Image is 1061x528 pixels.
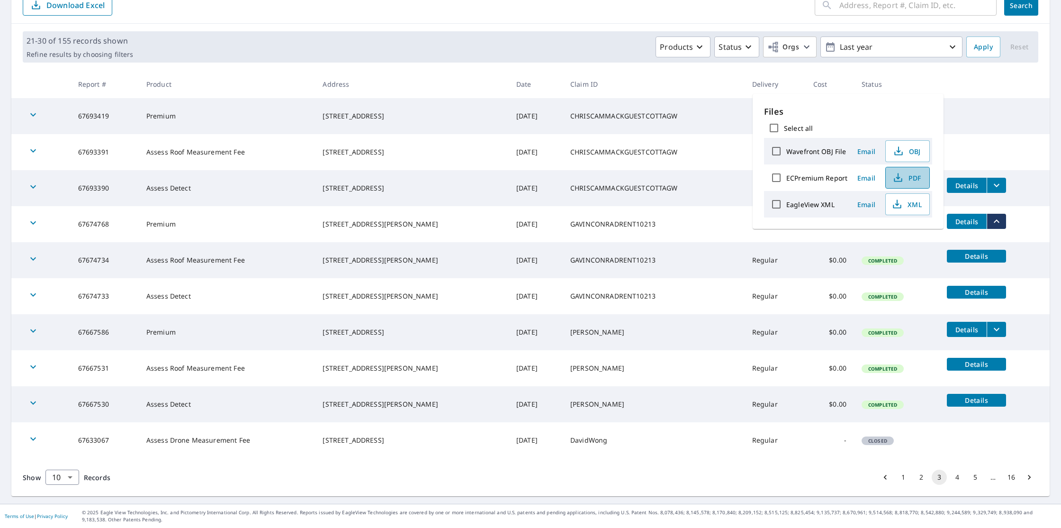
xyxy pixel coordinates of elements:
button: Orgs [763,36,817,57]
td: Regular [745,278,806,314]
td: [PERSON_NAME] [563,314,745,350]
span: Completed [863,293,903,300]
td: Regular [745,242,806,278]
span: Details [953,252,1000,261]
td: Assess Detect [139,278,315,314]
td: $0.00 [806,314,854,350]
div: [STREET_ADDRESS] [323,436,501,445]
button: Go to next page [1022,470,1037,485]
div: [STREET_ADDRESS] [323,111,501,121]
span: Search [1012,1,1031,10]
button: detailsBtn-67667586 [947,322,987,337]
span: Closed [863,437,893,444]
td: Premium [139,98,315,134]
td: Assess Detect [139,386,315,422]
p: Last year [836,39,947,55]
button: Products [656,36,710,57]
th: Status [854,70,939,98]
div: Show 10 records [45,470,79,485]
a: Privacy Policy [37,513,68,519]
th: Cost [806,70,854,98]
div: [STREET_ADDRESS][PERSON_NAME] [323,400,501,409]
label: Select all [784,124,813,133]
td: CHRISCAMMACKGUESTCOTTAGW [563,98,745,134]
div: [STREET_ADDRESS][PERSON_NAME] [323,255,501,265]
span: Apply [974,41,993,53]
label: Wavefront OBJ File [786,147,846,156]
a: Terms of Use [5,513,34,519]
span: Completed [863,365,903,372]
nav: pagination navigation [876,470,1038,485]
td: 67667531 [71,350,139,386]
td: Premium [139,206,315,242]
td: [DATE] [509,170,563,206]
span: Details [953,325,981,334]
p: | [5,513,68,519]
td: Assess Drone Measurement Fee [139,422,315,458]
span: OBJ [891,146,922,157]
td: Regular [745,314,806,350]
p: Products [660,41,693,53]
td: [DATE] [509,422,563,458]
td: Premium [139,314,315,350]
button: filesDropdownBtn-67693390 [987,178,1006,193]
div: … [986,473,1001,482]
td: [DATE] [509,350,563,386]
td: GAVINCONRADRENT10213 [563,242,745,278]
th: Claim ID [563,70,745,98]
td: $0.00 [806,242,854,278]
th: Delivery [745,70,806,98]
button: detailsBtn-67667531 [947,358,1006,371]
span: Show [23,473,41,482]
div: [STREET_ADDRESS][PERSON_NAME] [323,364,501,373]
span: Details [953,217,981,226]
th: Date [509,70,563,98]
span: Details [953,396,1000,405]
td: 67693391 [71,134,139,170]
td: [DATE] [509,134,563,170]
span: Orgs [767,41,799,53]
label: EagleView XML [786,200,835,209]
button: XML [885,193,930,215]
button: Last year [820,36,962,57]
td: 67633067 [71,422,139,458]
p: Refine results by choosing filters [27,50,133,59]
td: 67667586 [71,314,139,350]
span: PDF [891,172,922,183]
div: [STREET_ADDRESS][PERSON_NAME] [323,291,501,301]
button: Go to page 4 [950,470,965,485]
button: PDF [885,167,930,189]
td: [DATE] [509,278,563,314]
button: detailsBtn-67667530 [947,394,1006,407]
td: $0.00 [806,278,854,314]
td: GAVINCONRADRENT10213 [563,278,745,314]
span: Records [84,473,110,482]
td: 67674734 [71,242,139,278]
td: Regular [745,170,806,206]
button: detailsBtn-67674734 [947,250,1006,263]
td: DavidWong [563,422,745,458]
p: Status [719,41,742,53]
th: Product [139,70,315,98]
span: Completed [863,257,903,264]
button: filesDropdownBtn-67667586 [987,322,1006,337]
p: © 2025 Eagle View Technologies, Inc. and Pictometry International Corp. All Rights Reserved. Repo... [82,509,1056,523]
td: Regular [745,134,806,170]
label: ECPremium Report [786,173,847,182]
button: Email [851,144,881,159]
button: Apply [966,36,1000,57]
th: Report # [71,70,139,98]
span: Completed [863,401,903,408]
td: GAVINCONRADRENT10213 [563,206,745,242]
td: [PERSON_NAME] [563,386,745,422]
button: detailsBtn-67674733 [947,286,1006,299]
td: 67674768 [71,206,139,242]
th: Address [315,70,508,98]
td: CHRISCAMMACKGUESTCOTTAGW [563,170,745,206]
td: Assess Roof Measurement Fee [139,242,315,278]
span: Email [855,173,878,182]
td: Regular [745,98,806,134]
span: Completed [863,329,903,336]
button: filesDropdownBtn-67674768 [987,214,1006,229]
button: Go to previous page [878,470,893,485]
